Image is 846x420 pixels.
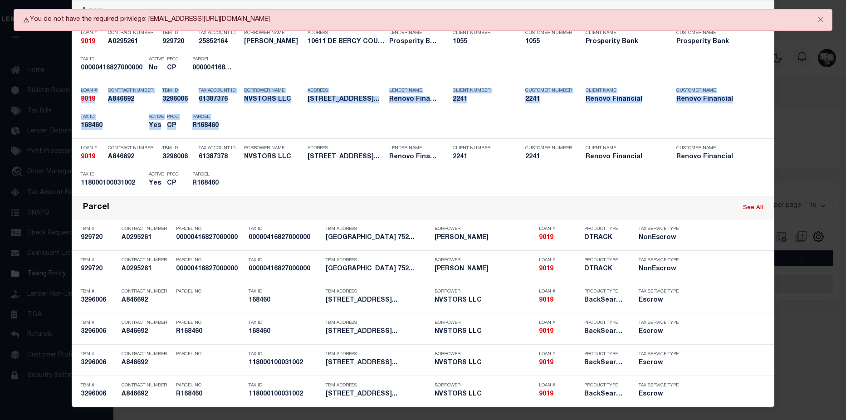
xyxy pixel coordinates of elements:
h5: 415 Bellmar Lane Friendswood, T... [326,328,430,336]
p: Tax ID [81,114,144,120]
p: TBM Address [326,383,430,388]
p: Borrower [435,289,534,294]
div: Parcel [83,203,109,213]
h5: DTRACK [584,265,625,273]
p: Loan # [81,88,103,93]
h5: No [149,64,162,72]
h5: 2241 [453,96,512,103]
p: TBM # [81,320,117,326]
h5: R168460 [192,122,233,130]
p: TBM Address [326,226,430,232]
h5: 9019 [81,96,103,103]
h5: 415 Bellmar Lane Friendswood, T... [326,391,430,398]
p: Parcel No [176,383,244,388]
h5: BackSearch,Escrow [584,359,625,367]
p: Borrower [435,383,534,388]
p: Loan # [539,320,580,326]
p: TBM Address [326,258,430,263]
h5: 9019 [539,328,580,336]
h5: 61387376 [199,96,240,103]
h5: NVSTORS LLC [435,359,534,367]
p: Active [149,172,164,177]
p: Loan # [81,30,103,36]
p: Client Number [453,146,512,151]
div: Loan [83,7,103,17]
p: Product Type [584,383,625,388]
p: Customer Name [676,146,753,151]
h5: NonEscrow [639,234,680,242]
a: See All [743,205,763,211]
h5: 2241 [525,153,571,161]
p: Tax Service Type [639,320,680,326]
h5: Escrow [639,297,680,304]
h5: A846692 [108,153,158,161]
p: TBM # [81,226,117,232]
h5: 415 Bellmar Lane Friendswood, T... [326,297,430,304]
h5: 00000416827000000 [176,265,244,273]
h5: Escrow [639,359,680,367]
h5: 168460 [249,297,321,304]
p: Tax ID [249,289,321,294]
strong: 9019 [81,39,95,45]
h5: R168460 [192,180,233,187]
h5: 9019 [81,38,103,46]
strong: 9019 [539,234,553,241]
p: Contract Number [108,88,158,93]
h5: 9019 [539,265,580,273]
h5: BackSearch,Escrow [584,297,625,304]
p: Tax ID [249,258,321,263]
h5: 10611 DE BERCY COURT DALLAS TX ... [308,38,385,46]
h5: MICHAEL EVANS [244,38,303,46]
strong: 9019 [539,360,553,366]
h5: 10611 DE BERCY CT DALLAS,TX 752... [326,234,430,242]
h5: R168460 [176,328,244,336]
h5: Renovo Financial [586,153,663,161]
p: Parcel No [176,226,244,232]
h5: BackSearch,Escrow [584,391,625,398]
strong: 9019 [81,154,95,160]
h5: CP [167,64,179,72]
h5: 9019 [81,153,103,161]
h5: 3296006 [162,153,194,161]
p: Parcel No [176,320,244,326]
h5: A0295261 [122,265,171,273]
p: Loan # [539,258,580,263]
p: Client Name [586,30,663,36]
h5: 00000416827000000 [249,234,321,242]
p: PPCC [167,172,179,177]
h5: A846692 [122,297,171,304]
p: Contract Number [122,320,171,326]
h5: NVSTORS LLC [435,391,534,398]
p: PPCC [167,57,179,62]
h5: 9019 [539,391,580,398]
h5: 118000100031002 [249,359,321,367]
p: Loan # [539,352,580,357]
h5: DTRACK [584,234,625,242]
div: You do not have the required privilege: [EMAIL_ADDRESS][URL][DOMAIN_NAME] [14,9,832,31]
h5: Yes [149,180,162,187]
p: TBM ID [162,88,194,93]
p: Customer Number [525,88,572,93]
p: Parcel [192,114,233,120]
p: Parcel [192,172,233,177]
h5: R168460 [176,391,244,398]
p: Parcel No [176,258,244,263]
h5: 415 Bellmar Lane Friendswood, T... [308,96,385,103]
p: Tax Service Type [639,226,680,232]
p: Loan # [539,289,580,294]
h5: EVANS MICHAEL R [435,265,534,273]
p: Product Type [584,258,625,263]
p: Parcel No [176,352,244,357]
h5: 9019 [539,359,580,367]
h5: Renovo Financial [676,96,753,103]
h5: NVSTORS LLC [435,328,534,336]
p: Tax ID [249,383,321,388]
p: Parcel No [176,289,244,294]
p: Tax Service Type [639,383,680,388]
h5: 25852164 [199,38,240,46]
h5: 9019 [539,234,580,242]
p: TBM Address [326,320,430,326]
h5: 118000100031002 [249,391,321,398]
p: Loan # [81,146,103,151]
p: Customer Name [676,30,753,36]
